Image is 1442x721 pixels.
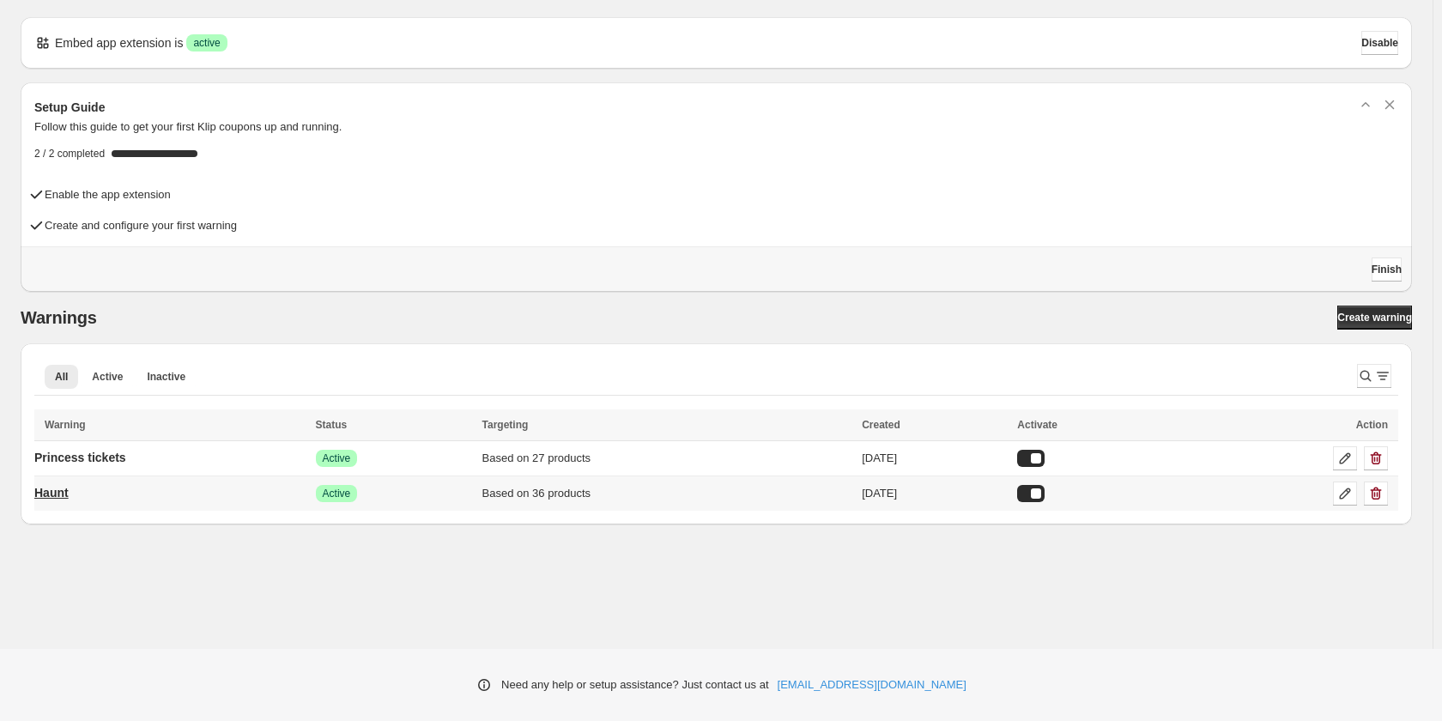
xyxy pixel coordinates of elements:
[862,485,1007,502] div: [DATE]
[778,676,966,694] a: [EMAIL_ADDRESS][DOMAIN_NAME]
[1357,364,1391,388] button: Search and filter results
[34,118,1398,136] p: Follow this guide to get your first Klip coupons up and running.
[34,449,126,466] p: Princess tickets
[1337,311,1412,324] span: Create warning
[1372,263,1402,276] span: Finish
[55,34,183,51] p: Embed app extension is
[862,450,1007,467] div: [DATE]
[482,485,852,502] div: Based on 36 products
[323,451,351,465] span: Active
[1372,257,1402,282] button: Finish
[482,450,852,467] div: Based on 27 products
[45,186,171,203] h4: Enable the app extension
[193,36,220,50] span: active
[862,419,900,431] span: Created
[34,444,126,471] a: Princess tickets
[34,479,69,506] a: Haunt
[1361,31,1398,55] button: Disable
[147,370,185,384] span: Inactive
[1356,419,1388,431] span: Action
[1361,36,1398,50] span: Disable
[34,147,105,161] span: 2 / 2 completed
[21,307,97,328] h2: Warnings
[34,99,105,116] h3: Setup Guide
[55,370,68,384] span: All
[1017,419,1057,431] span: Activate
[482,419,529,431] span: Targeting
[45,419,86,431] span: Warning
[92,370,123,384] span: Active
[316,419,348,431] span: Status
[45,217,237,234] h4: Create and configure your first warning
[323,487,351,500] span: Active
[1337,306,1412,330] a: Create warning
[34,484,69,501] p: Haunt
